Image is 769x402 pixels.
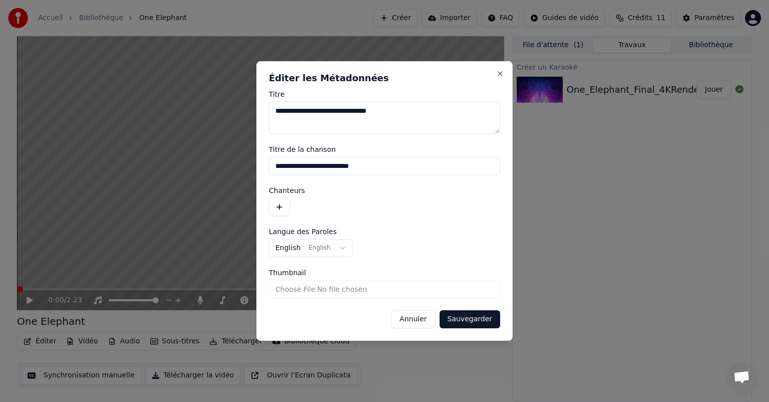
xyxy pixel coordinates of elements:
h2: Éditer les Métadonnées [269,74,500,83]
button: Annuler [391,310,435,328]
span: Thumbnail [269,269,306,276]
label: Titre [269,91,500,98]
label: Chanteurs [269,187,500,194]
label: Titre de la chanson [269,146,500,153]
button: Sauvegarder [440,310,500,328]
span: Langue des Paroles [269,228,337,235]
